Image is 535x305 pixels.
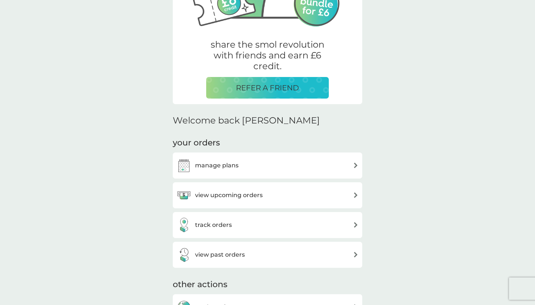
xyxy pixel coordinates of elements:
[195,250,245,260] h3: view past orders
[353,222,359,228] img: arrow right
[195,161,239,170] h3: manage plans
[173,115,320,126] h2: Welcome back [PERSON_NAME]
[353,163,359,168] img: arrow right
[206,77,329,99] button: REFER A FRIEND
[195,220,232,230] h3: track orders
[236,82,299,94] p: REFER A FRIEND
[353,192,359,198] img: arrow right
[173,279,227,290] h3: other actions
[353,252,359,257] img: arrow right
[206,39,329,71] p: share the smol revolution with friends and earn £6 credit.
[173,137,220,149] h3: your orders
[195,190,263,200] h3: view upcoming orders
